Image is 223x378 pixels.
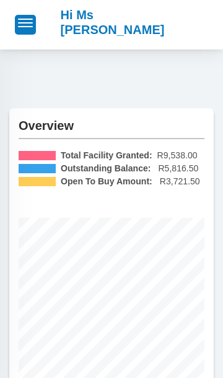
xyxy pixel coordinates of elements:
span: R9,538.00 [157,149,198,162]
span: R3,721.50 [160,175,200,188]
h2: Overview [19,108,204,133]
b: Total Facility Granted: [61,149,152,162]
h2: Hi Ms [PERSON_NAME] [61,7,165,37]
span: R5,816.50 [158,162,198,175]
b: Outstanding Balance: [61,162,151,175]
b: Open To Buy Amount: [61,175,152,188]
